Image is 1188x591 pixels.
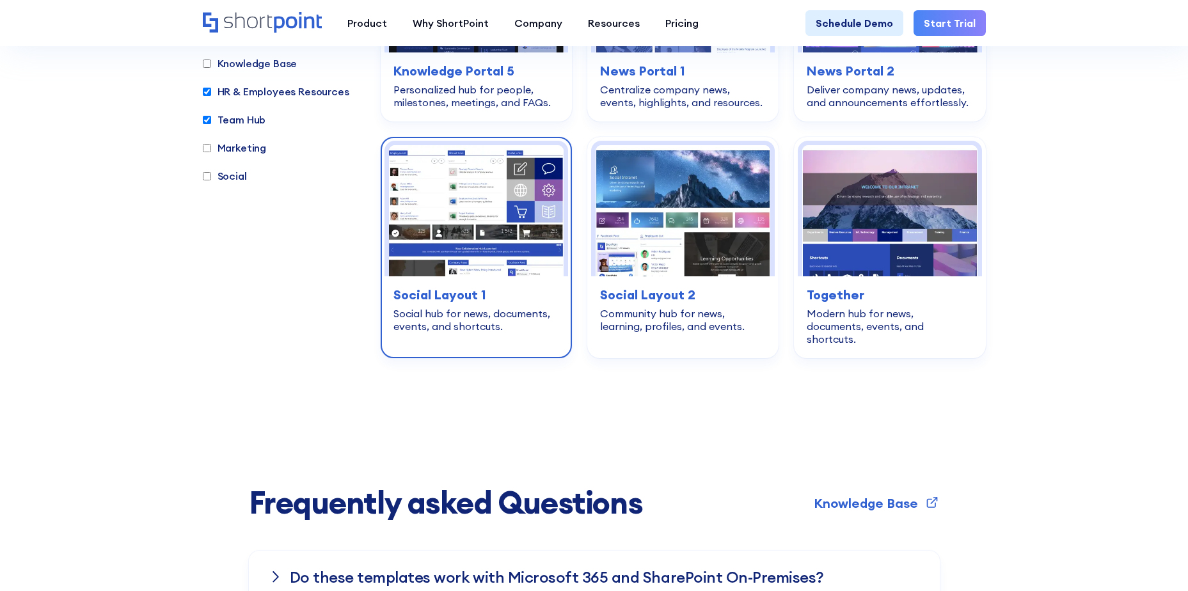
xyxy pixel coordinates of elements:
div: Company [514,15,562,31]
input: Social [203,172,211,180]
img: Social Layout 2 – SharePoint Community Site: Community hub for news, learning, profiles, and events. [596,145,770,276]
span: Frequently asked Questions [249,486,643,520]
a: Pricing [653,10,711,36]
h3: News Portal 1 [600,61,766,81]
a: Schedule Demo [805,10,903,36]
input: Knowledge Base [203,59,211,68]
div: Social hub for news, documents, events, and shortcuts. [393,307,559,333]
label: Knowledge Base [203,56,297,71]
div: Personalized hub for people, milestones, meetings, and FAQs. [393,83,559,109]
div: Knowledge Base [814,497,918,510]
h3: Knowledge Portal 5 [393,61,559,81]
h3: Social Layout 1 [393,285,559,304]
div: Product [347,15,387,31]
a: Why ShortPoint [400,10,502,36]
a: Together – Intranet Homepage Template: Modern hub for news, documents, events, and shortcuts.Toge... [794,137,985,358]
input: Marketing [203,144,211,152]
a: Start Trial [914,10,986,36]
img: Social Layout 1 – SharePoint Social Intranet Template: Social hub for news, documents, events, an... [389,145,564,276]
div: Community hub for news, learning, profiles, and events. [600,307,766,333]
div: Deliver company news, updates, and announcements effortlessly. [807,83,972,109]
div: Resources [588,15,640,31]
h3: Do these templates work with Microsoft 365 and SharePoint On-Premises? [290,569,824,585]
h3: News Portal 2 [807,61,972,81]
div: Centralize company news, events, highlights, and resources. [600,83,766,109]
a: Knowledge Base [814,494,940,512]
div: Why ShortPoint [413,15,489,31]
a: Social Layout 2 – SharePoint Community Site: Community hub for news, learning, profiles, and even... [587,137,779,358]
a: Social Layout 1 – SharePoint Social Intranet Template: Social hub for news, documents, events, an... [381,137,572,358]
input: Team Hub [203,116,211,124]
div: Pricing [665,15,699,31]
h3: Together [807,285,972,304]
a: Resources [575,10,653,36]
label: Social [203,168,247,184]
a: Home [203,12,322,34]
div: Modern hub for news, documents, events, and shortcuts. [807,307,972,345]
img: Together – Intranet Homepage Template: Modern hub for news, documents, events, and shortcuts. [802,145,977,276]
a: Product [335,10,400,36]
input: HR & Employees Resources [203,88,211,96]
a: Company [502,10,575,36]
label: Team Hub [203,112,266,127]
label: Marketing [203,140,267,155]
h3: Social Layout 2 [600,285,766,304]
label: HR & Employees Resources [203,84,349,99]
